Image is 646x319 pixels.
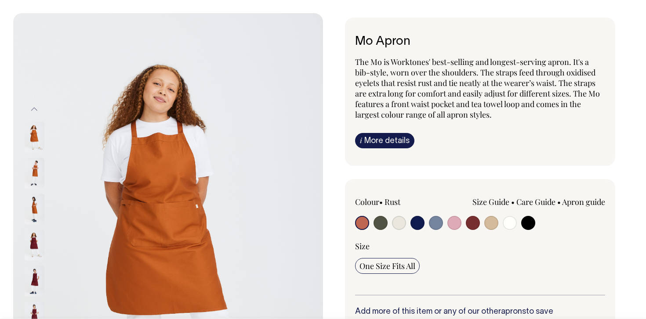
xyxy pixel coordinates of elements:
input: One Size Fits All [355,258,420,274]
span: • [379,197,383,207]
img: burgundy [25,229,44,260]
a: Care Guide [516,197,555,207]
label: Rust [385,197,400,207]
div: Colour [355,197,455,207]
span: i [360,136,362,145]
h6: Mo Apron [355,35,605,49]
span: One Size Fits All [359,261,415,271]
a: aprons [501,308,526,315]
a: iMore details [355,133,414,148]
img: rust [25,194,44,224]
a: Size Guide [472,197,509,207]
img: rust [25,158,44,188]
span: • [557,197,561,207]
img: burgundy [25,265,44,296]
button: Previous [28,100,41,119]
a: Apron guide [562,197,605,207]
div: Size [355,241,605,251]
img: rust [25,122,44,152]
span: • [511,197,515,207]
span: The Mo is Worktones' best-selling and longest-serving apron. It's a bib-style, worn over the shou... [355,57,600,120]
h6: Add more of this item or any of our other to save [355,308,605,316]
